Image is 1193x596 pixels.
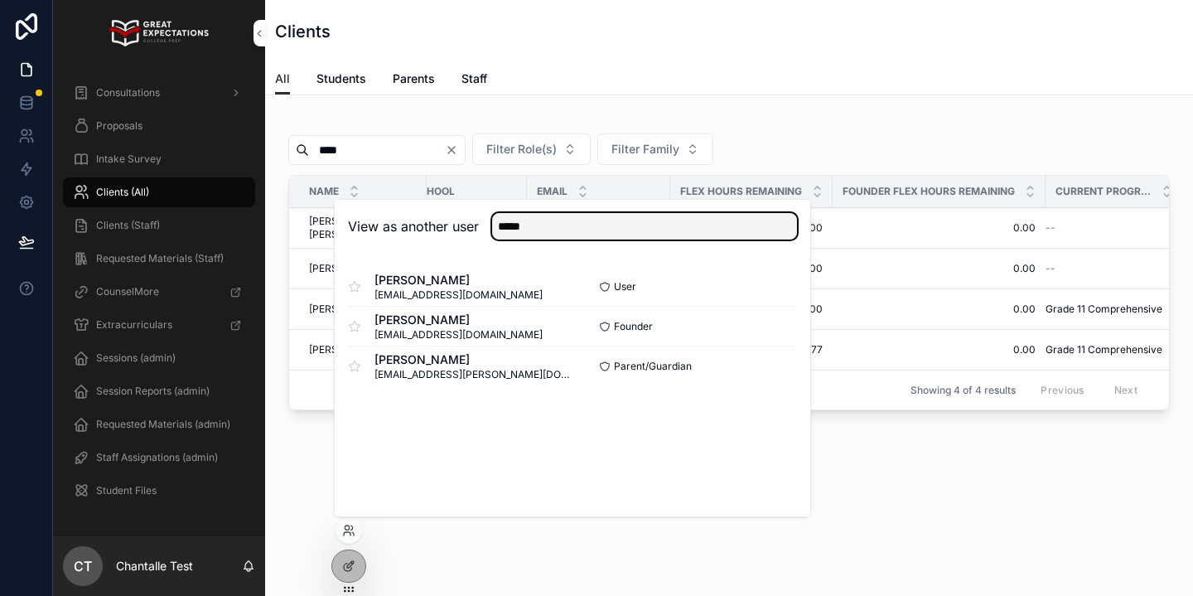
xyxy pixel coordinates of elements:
[63,244,255,274] a: Requested Materials (Staff)
[843,221,1036,235] a: 0.00
[374,368,572,381] span: [EMAIL_ADDRESS][PERSON_NAME][DOMAIN_NAME]
[63,144,255,174] a: Intake Survey
[611,141,679,157] span: Filter Family
[348,216,479,236] h2: View as another user
[843,343,1036,356] a: 0.00
[843,303,1036,316] a: 0.00
[461,64,487,97] a: Staff
[413,185,455,198] span: School
[1055,185,1152,198] span: Current Program (plain text)
[63,111,255,141] a: Proposals
[63,443,255,472] a: Staff Assignations (admin)
[275,70,290,87] span: All
[96,418,230,431] span: Requested Materials (admin)
[316,64,366,97] a: Students
[374,312,543,328] span: [PERSON_NAME]
[843,262,1036,275] a: 0.00
[96,86,160,99] span: Consultations
[309,262,417,275] a: [PERSON_NAME]
[393,70,435,87] span: Parents
[53,66,265,527] div: scrollable content
[109,20,208,46] img: App logo
[96,186,149,199] span: Clients (All)
[309,303,389,316] span: [PERSON_NAME]
[910,384,1016,397] span: Showing 4 of 4 results
[1046,221,1055,235] span: --
[96,153,162,166] span: Intake Survey
[1046,343,1162,356] a: Grade 11 Comprehensive
[74,556,92,576] span: CT
[614,360,692,373] span: Parent/Guardian
[96,318,172,332] span: Extracurriculars
[275,64,290,95] a: All
[374,288,543,302] span: [EMAIL_ADDRESS][DOMAIN_NAME]
[96,351,176,365] span: Sessions (admin)
[537,185,568,198] span: Email
[96,219,160,232] span: Clients (Staff)
[472,133,591,165] button: Select Button
[614,280,636,293] span: User
[63,211,255,240] a: Clients (Staff)
[393,64,435,97] a: Parents
[1046,262,1162,275] a: --
[309,262,389,275] span: [PERSON_NAME]
[1046,303,1162,316] a: Grade 11 Comprehensive
[63,78,255,108] a: Consultations
[63,277,255,307] a: CounselMore
[116,558,193,574] p: Chantalle Test
[374,351,572,368] span: [PERSON_NAME]
[309,215,417,241] a: [PERSON_NAME] [PERSON_NAME]
[309,343,417,356] a: [PERSON_NAME]
[374,272,543,288] span: [PERSON_NAME]
[96,451,218,464] span: Staff Assignations (admin)
[374,328,543,342] span: [EMAIL_ADDRESS][DOMAIN_NAME]
[309,185,339,198] span: Name
[63,343,255,373] a: Sessions (admin)
[680,185,802,198] span: Flex Hours Remaining
[63,476,255,506] a: Student Files
[96,285,159,298] span: CounselMore
[96,385,210,398] span: Session Reports (admin)
[597,133,713,165] button: Select Button
[843,185,1015,198] span: Founder Flex Hours Remaining
[309,303,417,316] a: [PERSON_NAME]
[614,320,653,333] span: Founder
[275,20,331,43] h1: Clients
[63,310,255,340] a: Extracurriculars
[1046,262,1055,275] span: --
[63,177,255,207] a: Clients (All)
[316,70,366,87] span: Students
[461,70,487,87] span: Staff
[309,343,389,356] span: [PERSON_NAME]
[96,252,224,265] span: Requested Materials (Staff)
[1046,221,1162,235] a: --
[445,143,465,157] button: Clear
[63,409,255,439] a: Requested Materials (admin)
[63,376,255,406] a: Session Reports (admin)
[96,484,157,497] span: Student Files
[486,141,557,157] span: Filter Role(s)
[96,119,142,133] span: Proposals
